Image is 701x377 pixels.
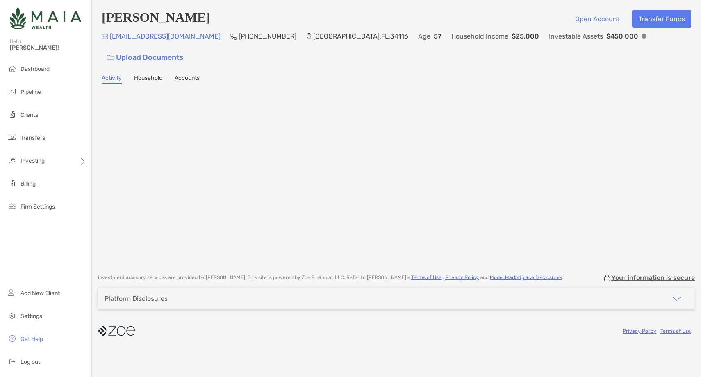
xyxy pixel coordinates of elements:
[102,75,122,84] a: Activity
[7,132,17,142] img: transfers icon
[20,89,41,95] span: Pipeline
[672,294,682,304] img: icon arrow
[445,275,479,280] a: Privacy Policy
[20,134,45,141] span: Transfers
[411,275,442,280] a: Terms of Use
[660,328,691,334] a: Terms of Use
[642,34,646,39] img: Info Icon
[7,178,17,188] img: billing icon
[7,357,17,366] img: logout icon
[632,10,691,28] button: Transfer Funds
[20,359,40,366] span: Log out
[20,290,60,297] span: Add New Client
[20,111,38,118] span: Clients
[230,33,237,40] img: Phone Icon
[134,75,162,84] a: Household
[451,31,508,41] p: Household Income
[20,203,55,210] span: Firm Settings
[512,31,539,41] p: $25,000
[239,31,296,41] p: [PHONE_NUMBER]
[7,64,17,73] img: dashboard icon
[20,313,42,320] span: Settings
[102,34,108,39] img: Email Icon
[107,55,114,61] img: button icon
[7,334,17,343] img: get-help icon
[606,31,638,41] p: $450,000
[175,75,200,84] a: Accounts
[623,328,656,334] a: Privacy Policy
[418,31,430,41] p: Age
[7,288,17,298] img: add_new_client icon
[313,31,408,41] p: [GEOGRAPHIC_DATA] , FL , 34116
[306,33,312,40] img: Location Icon
[20,336,43,343] span: Get Help
[10,44,86,51] span: [PERSON_NAME]!
[7,109,17,119] img: clients icon
[611,274,695,282] p: Your information is secure
[490,275,562,280] a: Model Marketplace Disclosures
[10,3,81,33] img: Zoe Logo
[98,322,135,340] img: company logo
[20,157,45,164] span: Investing
[102,10,210,28] h4: [PERSON_NAME]
[20,180,36,187] span: Billing
[105,295,168,302] div: Platform Disclosures
[7,201,17,211] img: firm-settings icon
[549,31,603,41] p: Investable Assets
[98,275,563,281] p: Investment advisory services are provided by [PERSON_NAME] . This site is powered by Zoe Financia...
[434,31,442,41] p: 57
[7,311,17,320] img: settings icon
[102,49,189,66] a: Upload Documents
[569,10,626,28] button: Open Account
[20,66,50,73] span: Dashboard
[110,31,221,41] p: [EMAIL_ADDRESS][DOMAIN_NAME]
[7,155,17,165] img: investing icon
[7,86,17,96] img: pipeline icon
